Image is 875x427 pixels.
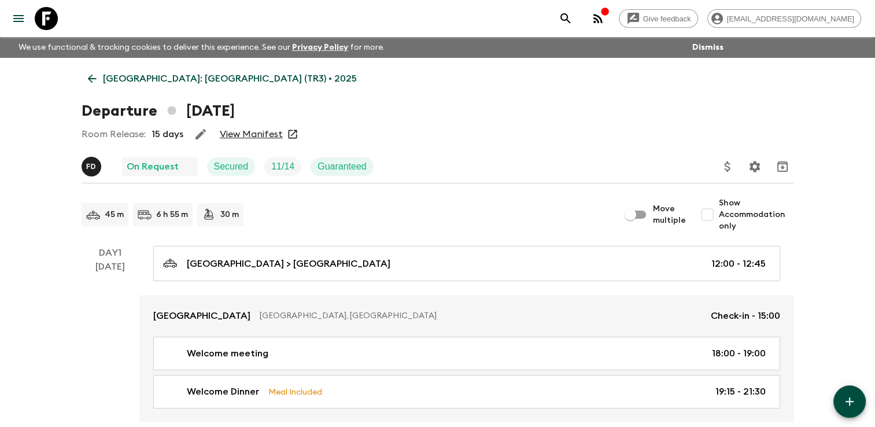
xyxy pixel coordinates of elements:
p: F D [86,162,96,171]
p: 18:00 - 19:00 [712,347,766,360]
div: [EMAIL_ADDRESS][DOMAIN_NAME] [707,9,861,28]
p: 12:00 - 12:45 [711,257,766,271]
button: Dismiss [689,39,726,56]
button: search adventures [554,7,577,30]
p: 30 m [220,209,239,220]
button: Update Price, Early Bird Discount and Costs [716,155,739,178]
p: Welcome Dinner [187,385,259,399]
p: Secured [214,160,249,174]
span: Give feedback [637,14,697,23]
p: Meal Included [268,385,322,398]
button: Archive (Completed, Cancelled or Unsynced Departures only) [771,155,794,178]
p: Room Release: [82,127,146,141]
span: Fatih Develi [82,160,104,170]
p: 19:15 - 21:30 [715,385,766,399]
p: Check-in - 15:00 [711,309,780,323]
span: [EMAIL_ADDRESS][DOMAIN_NAME] [721,14,861,23]
p: [GEOGRAPHIC_DATA] [153,309,250,323]
p: 6 h 55 m [156,209,188,220]
p: On Request [127,160,179,174]
p: Welcome meeting [187,347,268,360]
a: Welcome DinnerMeal Included19:15 - 21:30 [153,375,780,408]
a: [GEOGRAPHIC_DATA] > [GEOGRAPHIC_DATA]12:00 - 12:45 [153,246,780,281]
span: Move multiple [653,203,686,226]
h1: Departure [DATE] [82,100,235,123]
p: 15 days [152,127,183,141]
div: [DATE] [95,260,125,422]
p: 11 / 14 [271,160,294,174]
a: Welcome meeting18:00 - 19:00 [153,337,780,370]
p: Day 1 [82,246,139,260]
a: Give feedback [619,9,698,28]
p: Guaranteed [317,160,367,174]
a: View Manifest [220,128,283,140]
button: menu [7,7,30,30]
button: Settings [743,155,766,178]
a: [GEOGRAPHIC_DATA]: [GEOGRAPHIC_DATA] (TR3) • 2025 [82,67,363,90]
button: FD [82,157,104,176]
div: Secured [207,157,256,176]
a: Privacy Policy [292,43,348,51]
p: We use functional & tracking cookies to deliver this experience. See our for more. [14,37,389,58]
p: [GEOGRAPHIC_DATA]: [GEOGRAPHIC_DATA] (TR3) • 2025 [103,72,357,86]
p: [GEOGRAPHIC_DATA], [GEOGRAPHIC_DATA] [260,310,702,322]
p: 45 m [105,209,124,220]
span: Show Accommodation only [719,197,794,232]
p: [GEOGRAPHIC_DATA] > [GEOGRAPHIC_DATA] [187,257,390,271]
div: Trip Fill [264,157,301,176]
a: [GEOGRAPHIC_DATA][GEOGRAPHIC_DATA], [GEOGRAPHIC_DATA]Check-in - 15:00 [139,295,794,337]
